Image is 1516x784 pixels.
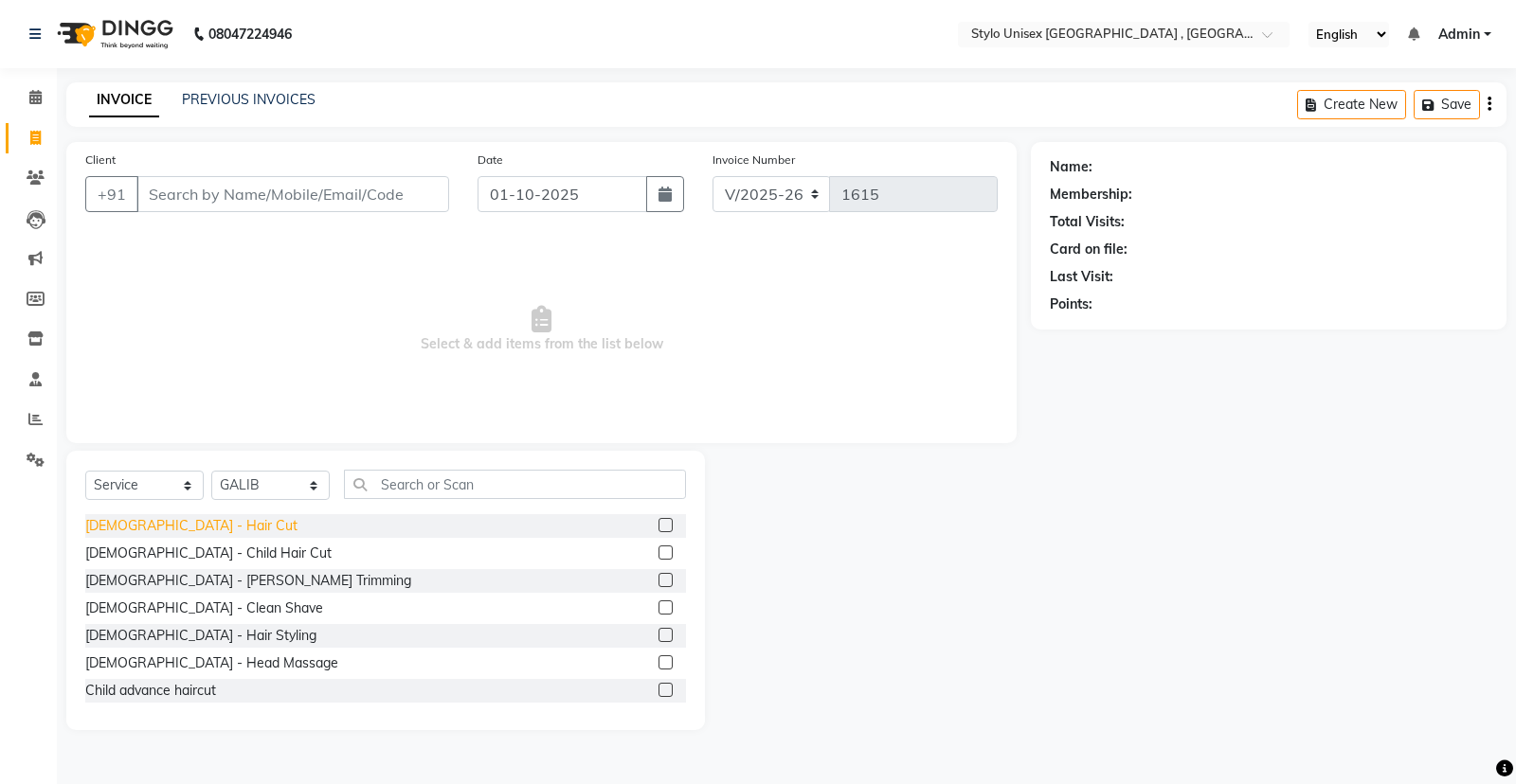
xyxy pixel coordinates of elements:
span: Select & add items from the list below [85,235,998,424]
div: [DEMOGRAPHIC_DATA] - Hair Cut [85,516,298,536]
label: Invoice Number [713,151,795,169]
input: Search or Scan [344,470,686,499]
div: Points: [1050,294,1092,314]
img: logo [48,8,178,61]
div: [DEMOGRAPHIC_DATA] - Hair Styling [85,626,316,646]
label: Date [478,151,503,169]
div: Membership: [1050,185,1132,205]
button: Save [1414,90,1480,119]
div: [DEMOGRAPHIC_DATA] - Child Hair Cut [85,543,332,563]
button: Create New [1297,90,1406,119]
div: Child advance haircut [85,681,216,701]
div: [DEMOGRAPHIC_DATA] - Head Massage [85,653,338,673]
div: Card on file: [1050,240,1128,259]
div: [DEMOGRAPHIC_DATA] - Clean Shave [85,598,323,618]
button: +91 [85,176,138,212]
a: INVOICE [89,83,159,117]
span: Admin [1438,25,1480,45]
div: Name: [1050,157,1092,177]
b: 08047224946 [208,8,292,61]
input: Search by Name/Mobile/Email/Code [136,176,449,212]
label: Client [85,151,116,169]
div: Last Visit: [1050,267,1113,287]
a: PREVIOUS INVOICES [182,91,316,108]
div: [DEMOGRAPHIC_DATA] - [PERSON_NAME] Trimming [85,571,411,591]
div: Total Visits: [1050,212,1125,232]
